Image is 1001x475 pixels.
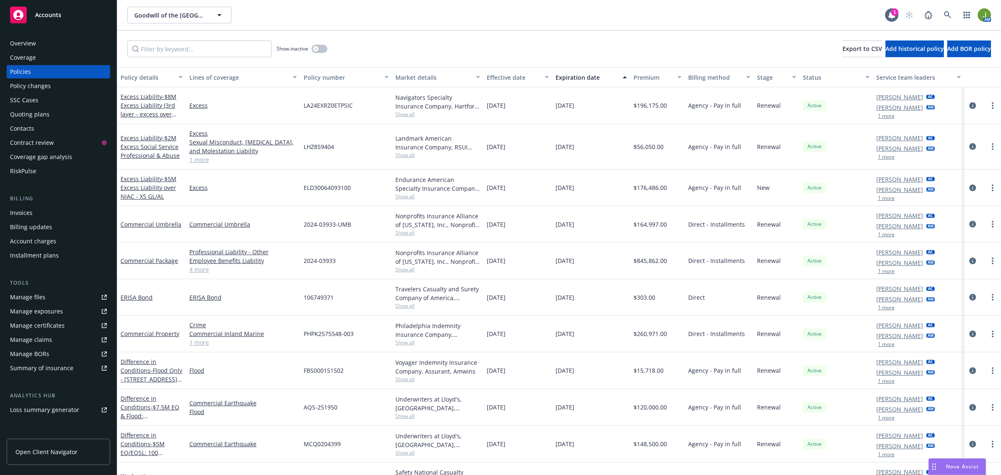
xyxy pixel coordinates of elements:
div: Quoting plans [10,108,50,121]
span: Active [806,220,823,228]
div: Premium [634,73,673,82]
a: more [988,439,998,449]
div: Service team leaders [876,73,952,82]
a: more [988,402,998,412]
a: [PERSON_NAME] [876,394,923,403]
span: Goodwill of the [GEOGRAPHIC_DATA] [134,11,206,20]
a: more [988,141,998,152]
span: Direct - Installments [688,256,745,265]
a: Contacts [7,122,110,135]
a: Sexual Misconduct, [MEDICAL_DATA], and Molestation Liability [189,138,297,155]
a: [PERSON_NAME] [876,258,923,267]
span: [DATE] [487,101,506,110]
button: Policy details [117,67,186,87]
a: [PERSON_NAME] [876,358,923,366]
button: 1 more [878,269,895,274]
div: Billing updates [10,220,52,234]
div: RiskPulse [10,164,36,178]
span: Show inactive [277,45,308,52]
a: Manage exposures [7,305,110,318]
a: ERISA Bond [121,293,153,301]
a: ERISA Bond [189,293,297,302]
a: Excess Liability [121,93,176,127]
button: Premium [630,67,685,87]
img: photo [978,8,991,22]
span: Add historical policy [885,45,944,53]
span: Accounts [35,12,61,18]
a: RiskPulse [7,164,110,178]
div: Manage files [10,291,45,304]
span: LA24EXRZ0ETPSIC [304,101,353,110]
span: Renewal [757,293,781,302]
a: [PERSON_NAME] [876,431,923,440]
span: $303.00 [634,293,655,302]
button: 1 more [878,415,895,420]
div: Contract review [10,136,54,149]
div: Manage certificates [10,319,65,332]
button: Market details [392,67,484,87]
span: [DATE] [556,183,574,192]
span: PHPK2575548-003 [304,329,354,338]
span: 106749371 [304,293,334,302]
a: more [988,292,998,302]
span: [DATE] [556,403,574,412]
div: Manage exposures [10,305,63,318]
span: Renewal [757,220,781,229]
span: Active [806,404,823,411]
div: Billing method [688,73,741,82]
button: Effective date [483,67,552,87]
span: 2024-03933 [304,256,336,265]
div: Nonprofits Insurance Alliance of [US_STATE], Inc., Nonprofits Insurance Alliance of [US_STATE], I... [395,212,480,229]
a: Commercial Earthquake [189,399,297,407]
span: Show all [395,339,480,346]
div: Billing [7,195,110,203]
span: Renewal [757,329,781,338]
span: Show all [395,376,480,383]
span: $120,000.00 [634,403,667,412]
span: Agency - Pay in full [688,366,741,375]
a: [PERSON_NAME] [876,93,923,101]
a: Installment plans [7,249,110,262]
a: Difference in Conditions [121,358,182,392]
a: Billing updates [7,220,110,234]
a: Flood [189,407,297,416]
a: [PERSON_NAME] [876,442,923,450]
span: $845,862.00 [634,256,667,265]
span: [DATE] [487,403,506,412]
a: Manage BORs [7,347,110,361]
a: Manage claims [7,333,110,346]
div: Underwriters at Lloyd's, [GEOGRAPHIC_DATA], [PERSON_NAME] of [GEOGRAPHIC_DATA], [GEOGRAPHIC_DATA] [395,395,480,412]
button: Add BOR policy [947,40,991,57]
span: Renewal [757,142,781,151]
button: 1 more [878,154,895,159]
a: Contract review [7,136,110,149]
a: circleInformation [968,439,978,449]
span: Show all [395,111,480,118]
span: $196,175.00 [634,101,667,110]
a: [PERSON_NAME] [876,134,923,142]
span: Add BOR policy [947,45,991,53]
span: - Flood Only - [STREET_ADDRESS][US_STATE] [121,366,182,392]
span: [DATE] [556,293,574,302]
a: Report a Bug [920,7,937,23]
div: Analytics hub [7,392,110,400]
div: Endurance American Specialty Insurance Company, Sompo International, Amwins [395,175,480,193]
a: Excess [189,129,297,138]
a: Excess [189,183,297,192]
div: Loss summary generator [10,403,79,417]
button: 1 more [878,305,895,310]
div: Philadelphia Indemnity Insurance Company, [GEOGRAPHIC_DATA] Insurance Companies [395,321,480,339]
a: [PERSON_NAME] [876,321,923,330]
input: Filter by keyword... [127,40,272,57]
div: SSC Cases [10,93,38,107]
a: [PERSON_NAME] [876,248,923,257]
button: Export to CSV [843,40,882,57]
button: Service team leaders [873,67,965,87]
a: [PERSON_NAME] [876,368,923,377]
span: Agency - Pay in full [688,440,741,448]
span: Show all [395,302,480,309]
button: Goodwill of the [GEOGRAPHIC_DATA] [127,7,231,23]
span: Active [806,184,823,192]
span: Renewal [757,256,781,265]
a: Summary of insurance [7,361,110,375]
